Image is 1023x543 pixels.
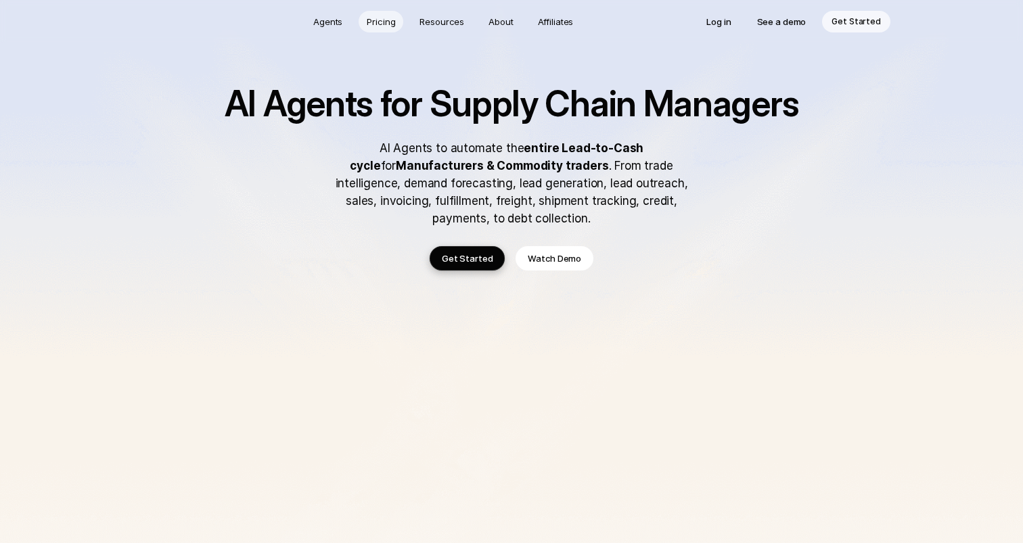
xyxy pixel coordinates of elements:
a: Get Started [822,11,890,32]
h1: AI Agents for Supply Chain Managers [214,85,809,123]
p: Get Started [832,15,881,28]
a: Agents [305,11,350,32]
a: See a demo [748,11,816,32]
p: Watch Demo [528,252,581,265]
p: Log in [706,15,731,28]
p: Resources [419,15,464,28]
p: Affiliates [538,15,574,28]
strong: Manufacturers & Commodity traders [396,159,608,172]
p: Agents [313,15,342,28]
p: See a demo [757,15,806,28]
a: Log in [697,11,740,32]
a: Pricing [359,11,403,32]
p: About [488,15,513,28]
a: Affiliates [530,11,582,32]
a: Watch Demo [516,246,593,270]
a: Get Started [430,246,505,270]
a: About [480,11,521,32]
p: Get Started [442,252,493,265]
a: Resources [411,11,472,32]
p: Pricing [367,15,395,28]
p: AI Agents to automate the for . From trade intelligence, demand forecasting, lead generation, lea... [322,139,701,227]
